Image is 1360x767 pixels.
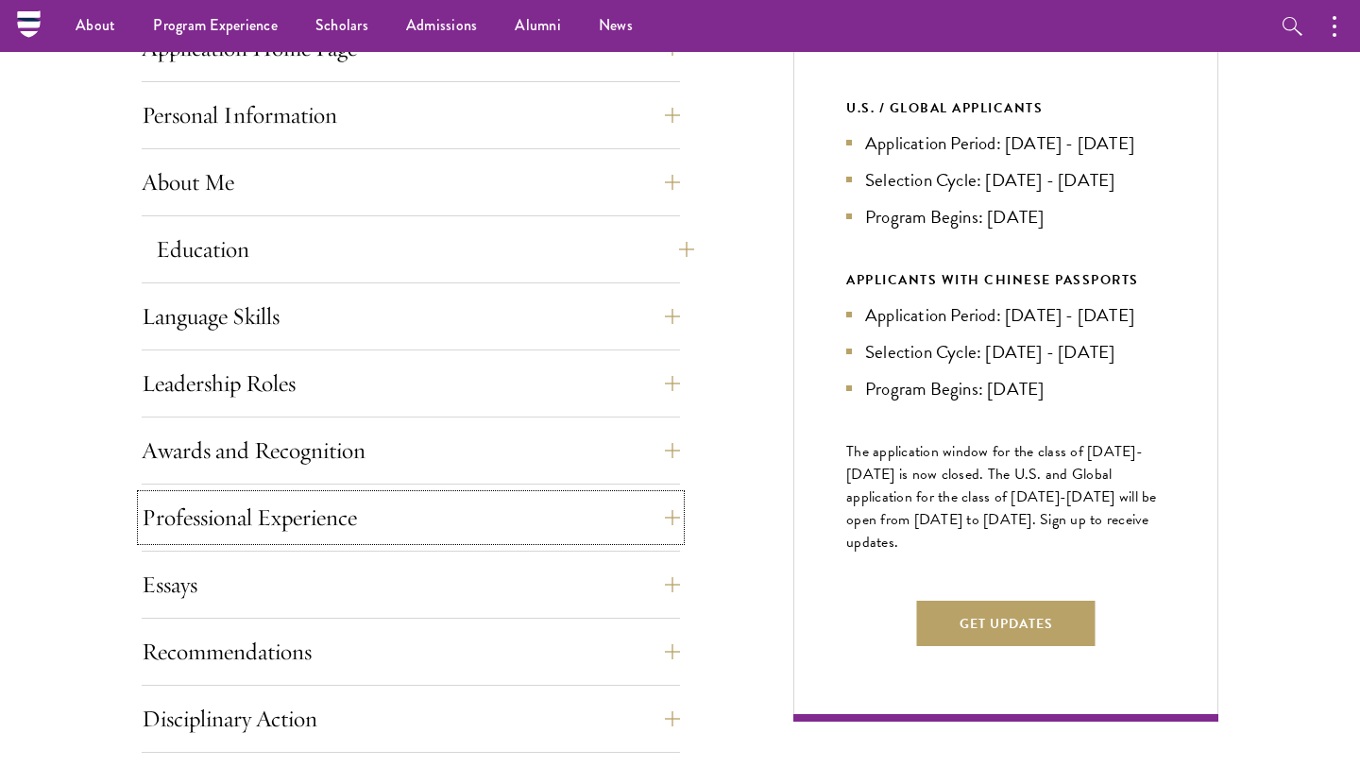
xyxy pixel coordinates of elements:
button: Recommendations [142,629,680,674]
button: Professional Experience [142,495,680,540]
li: Selection Cycle: [DATE] - [DATE] [846,166,1165,194]
button: Personal Information [142,93,680,138]
button: Essays [142,562,680,607]
span: The application window for the class of [DATE]-[DATE] is now closed. The U.S. and Global applicat... [846,440,1157,554]
button: Disciplinary Action [142,696,680,741]
button: Leadership Roles [142,361,680,406]
button: Awards and Recognition [142,428,680,473]
li: Program Begins: [DATE] [846,203,1165,230]
button: Language Skills [142,294,680,339]
li: Program Begins: [DATE] [846,375,1165,402]
button: About Me [142,160,680,205]
li: Selection Cycle: [DATE] - [DATE] [846,338,1165,366]
div: U.S. / GLOBAL APPLICANTS [846,96,1165,120]
div: APPLICANTS WITH CHINESE PASSPORTS [846,268,1165,292]
li: Application Period: [DATE] - [DATE] [846,301,1165,329]
button: Education [156,227,694,272]
li: Application Period: [DATE] - [DATE] [846,129,1165,157]
button: Get Updates [917,601,1096,646]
